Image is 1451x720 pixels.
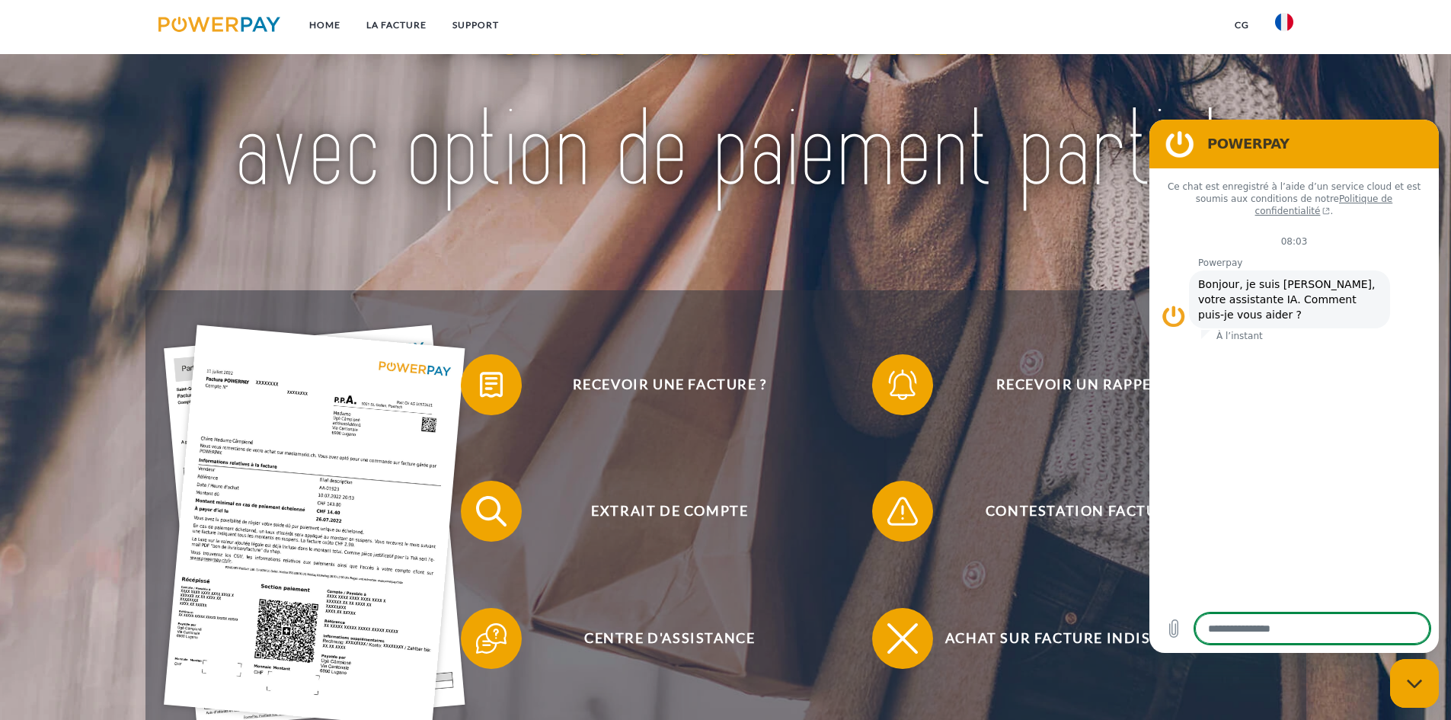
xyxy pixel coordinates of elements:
[461,354,857,415] button: Recevoir une facture ?
[894,354,1267,415] span: Recevoir un rappel?
[894,608,1267,669] span: Achat sur facture indisponible
[1222,11,1262,39] a: CG
[1390,659,1439,708] iframe: Bouton de lancement de la fenêtre de messagerie, conversation en cours
[1275,13,1293,31] img: fr
[884,619,922,658] img: qb_close.svg
[472,366,510,404] img: qb_bill.svg
[1149,120,1439,653] iframe: Fenêtre de messagerie
[483,481,856,542] span: Extrait de compte
[472,619,510,658] img: qb_help.svg
[483,608,856,669] span: Centre d'assistance
[461,608,857,669] button: Centre d'assistance
[158,17,281,32] img: logo-powerpay.svg
[483,354,856,415] span: Recevoir une facture ?
[461,481,857,542] button: Extrait de compte
[872,354,1268,415] button: Recevoir un rappel?
[872,608,1268,669] button: Achat sur facture indisponible
[472,492,510,530] img: qb_search.svg
[884,492,922,530] img: qb_warning.svg
[439,11,512,39] a: Support
[296,11,353,39] a: Home
[872,481,1268,542] button: Contestation Facture
[894,481,1267,542] span: Contestation Facture
[884,366,922,404] img: qb_bell.svg
[353,11,439,39] a: LA FACTURE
